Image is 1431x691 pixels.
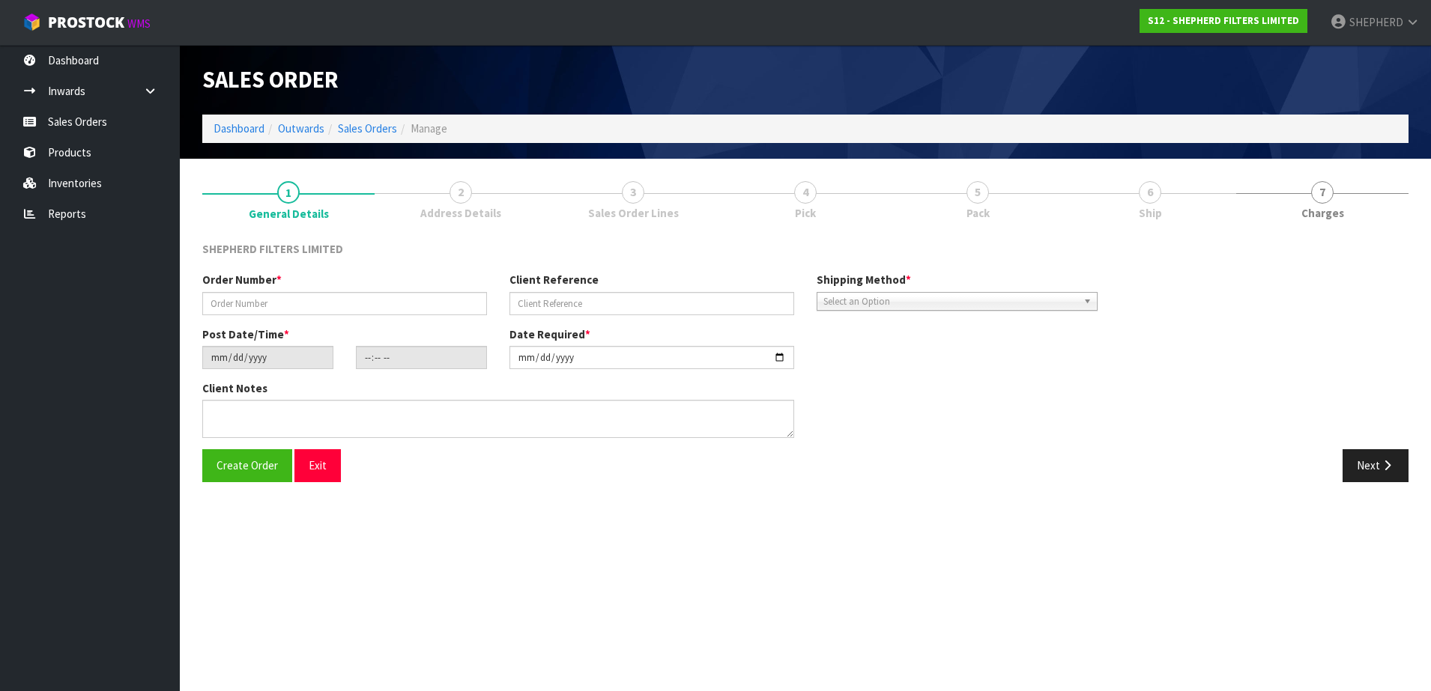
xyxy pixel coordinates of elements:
span: Select an Option [823,293,1077,311]
button: Next [1343,449,1409,481]
span: 1 [277,181,300,204]
label: Client Notes [202,380,267,396]
span: Manage [411,121,447,136]
img: cube-alt.png [22,13,41,31]
label: Post Date/Time [202,326,289,342]
span: 7 [1311,181,1334,204]
span: Charges [1301,205,1344,221]
label: Date Required [509,326,590,342]
span: Ship [1139,205,1162,221]
small: WMS [127,16,151,31]
input: Order Number [202,292,487,315]
label: Client Reference [509,272,599,287]
span: Sales Order [202,65,339,94]
input: Client Reference [509,292,794,315]
a: Outwards [278,121,324,136]
span: Sales Order Lines [588,205,679,221]
a: Sales Orders [338,121,397,136]
span: 3 [622,181,644,204]
span: ProStock [48,13,124,32]
span: 2 [450,181,472,204]
span: General Details [202,230,1409,493]
span: Pick [795,205,816,221]
span: 6 [1139,181,1161,204]
label: Shipping Method [817,272,911,287]
strong: S12 - SHEPHERD FILTERS LIMITED [1148,14,1299,27]
button: Exit [294,449,341,481]
span: Pack [966,205,990,221]
span: SHEPHERD [1349,15,1403,29]
span: General Details [249,206,329,222]
span: 5 [966,181,989,204]
span: Create Order [217,458,278,472]
span: SHEPHERD FILTERS LIMITED [202,242,343,256]
button: Create Order [202,449,292,481]
a: Dashboard [214,121,264,136]
span: 4 [794,181,817,204]
label: Order Number [202,272,282,287]
span: Address Details [420,205,501,221]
